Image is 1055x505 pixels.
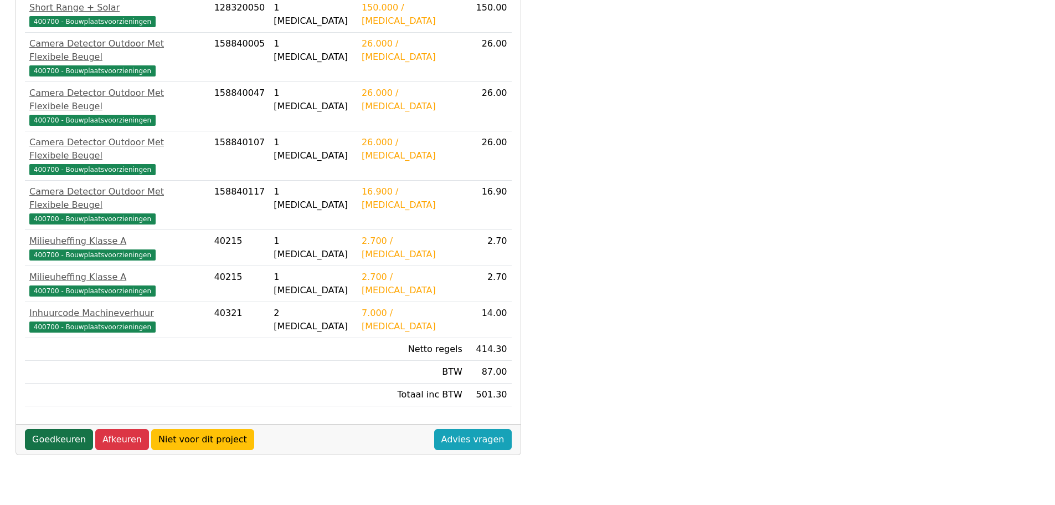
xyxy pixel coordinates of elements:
td: 414.30 [467,338,512,361]
span: 400700 - Bouwplaatsvoorzieningen [29,65,156,76]
div: Short Range + Solar [29,1,205,14]
div: Milieuheffing Klasse A [29,271,205,284]
span: 400700 - Bouwplaatsvoorzieningen [29,164,156,175]
td: 158840117 [210,181,270,230]
div: 26.000 / [MEDICAL_DATA] [362,136,462,162]
td: 2.70 [467,230,512,266]
div: 1 [MEDICAL_DATA] [274,271,353,297]
a: Camera Detector Outdoor Met Flexibele Beugel400700 - Bouwplaatsvoorzieningen [29,185,205,225]
div: Camera Detector Outdoor Met Flexibele Beugel [29,185,205,212]
div: 1 [MEDICAL_DATA] [274,1,353,28]
td: 501.30 [467,384,512,406]
td: 87.00 [467,361,512,384]
td: 26.00 [467,131,512,181]
td: 40215 [210,266,270,302]
a: Afkeuren [95,429,149,450]
td: 158840047 [210,82,270,131]
div: Inhuurcode Machineverhuur [29,307,205,320]
a: Inhuurcode Machineverhuur400700 - Bouwplaatsvoorzieningen [29,307,205,333]
div: 1 [MEDICAL_DATA] [274,37,353,64]
td: BTW [357,361,467,384]
td: Totaal inc BTW [357,384,467,406]
div: 7.000 / [MEDICAL_DATA] [362,307,462,333]
div: 1 [MEDICAL_DATA] [274,86,353,113]
td: Netto regels [357,338,467,361]
span: 400700 - Bouwplaatsvoorzieningen [29,213,156,225]
div: 1 [MEDICAL_DATA] [274,185,353,212]
span: 400700 - Bouwplaatsvoorzieningen [29,249,156,261]
a: Milieuheffing Klasse A400700 - Bouwplaatsvoorzieningen [29,271,205,297]
a: Camera Detector Outdoor Met Flexibele Beugel400700 - Bouwplaatsvoorzieningen [29,86,205,126]
a: Niet voor dit project [151,429,254,450]
div: 26.000 / [MEDICAL_DATA] [362,86,462,113]
a: Goedkeuren [25,429,93,450]
a: Camera Detector Outdoor Met Flexibele Beugel400700 - Bouwplaatsvoorzieningen [29,136,205,176]
div: 2.700 / [MEDICAL_DATA] [362,234,462,261]
div: 150.000 / [MEDICAL_DATA] [362,1,462,28]
div: 1 [MEDICAL_DATA] [274,234,353,261]
td: 26.00 [467,33,512,82]
div: Camera Detector Outdoor Met Flexibele Beugel [29,86,205,113]
div: 26.000 / [MEDICAL_DATA] [362,37,462,64]
span: 400700 - Bouwplaatsvoorzieningen [29,322,156,333]
div: 2.700 / [MEDICAL_DATA] [362,271,462,297]
a: Milieuheffing Klasse A400700 - Bouwplaatsvoorzieningen [29,234,205,261]
div: Camera Detector Outdoor Met Flexibele Beugel [29,37,205,64]
td: 26.00 [467,82,512,131]
div: 1 [MEDICAL_DATA] [274,136,353,162]
td: 14.00 [467,302,512,338]
a: Advies vragen [434,429,512,450]
td: 158840005 [210,33,270,82]
td: 158840107 [210,131,270,181]
td: 16.90 [467,181,512,230]
td: 2.70 [467,266,512,302]
div: Camera Detector Outdoor Met Flexibele Beugel [29,136,205,162]
a: Short Range + Solar400700 - Bouwplaatsvoorzieningen [29,1,205,28]
div: Milieuheffing Klasse A [29,234,205,248]
td: 40321 [210,302,270,338]
div: 2 [MEDICAL_DATA] [274,307,353,333]
span: 400700 - Bouwplaatsvoorzieningen [29,285,156,297]
span: 400700 - Bouwplaatsvoorzieningen [29,16,156,27]
div: 16.900 / [MEDICAL_DATA] [362,185,462,212]
a: Camera Detector Outdoor Met Flexibele Beugel400700 - Bouwplaatsvoorzieningen [29,37,205,77]
td: 40215 [210,230,270,266]
span: 400700 - Bouwplaatsvoorzieningen [29,115,156,126]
